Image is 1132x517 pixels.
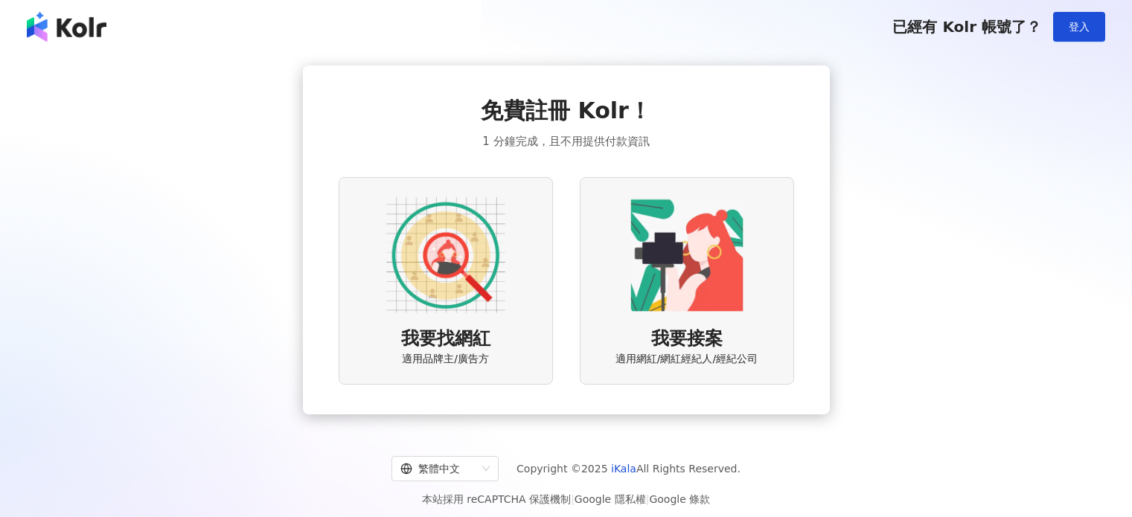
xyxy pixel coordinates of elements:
span: 我要找網紅 [401,327,490,352]
span: 已經有 Kolr 帳號了？ [892,18,1041,36]
img: KOL identity option [627,196,746,315]
span: 免費註冊 Kolr！ [481,95,651,126]
span: 1 分鐘完成，且不用提供付款資訊 [482,132,649,150]
button: 登入 [1053,12,1105,42]
a: Google 隱私權 [575,493,646,505]
img: AD identity option [386,196,505,315]
span: | [571,493,575,505]
span: Copyright © 2025 All Rights Reserved. [517,460,741,478]
div: 繁體中文 [400,457,476,481]
span: 我要接案 [651,327,723,352]
a: iKala [611,463,636,475]
span: | [646,493,650,505]
a: Google 條款 [649,493,710,505]
span: 登入 [1069,21,1090,33]
span: 適用網紅/網紅經紀人/經紀公司 [615,352,758,367]
span: 適用品牌主/廣告方 [402,352,489,367]
img: logo [27,12,106,42]
span: 本站採用 reCAPTCHA 保護機制 [422,490,710,508]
